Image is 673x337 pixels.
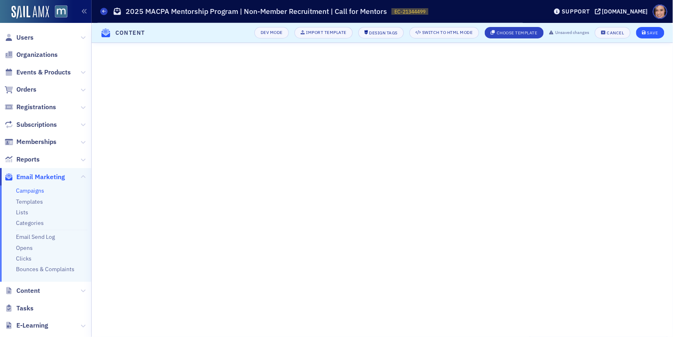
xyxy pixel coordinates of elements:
button: Import Template [295,27,353,38]
a: Email Send Log [16,233,55,240]
a: Organizations [5,50,58,59]
img: SailAMX [11,6,49,19]
span: Registrations [16,103,56,112]
a: Categories [16,219,44,227]
a: Orders [5,85,36,94]
a: Lists [16,209,28,216]
img: SailAMX [55,5,68,18]
a: Bounces & Complaints [16,265,74,273]
button: Choose Template [485,27,544,38]
a: Events & Products [5,68,71,77]
a: Registrations [5,103,56,112]
div: Import Template [306,30,347,35]
span: Memberships [16,137,56,146]
div: Support [562,8,590,15]
span: Organizations [16,50,58,59]
a: View Homepage [49,5,68,19]
div: Design Tags [369,31,398,35]
a: Users [5,33,34,42]
a: Subscriptions [5,120,57,129]
div: Cancel [607,31,624,35]
span: Email Marketing [16,173,65,182]
span: Events & Products [16,68,71,77]
h4: Content [115,29,145,37]
span: Content [16,286,40,295]
span: Profile [653,4,667,19]
a: Templates [16,198,43,205]
div: [DOMAIN_NAME] [602,8,648,15]
a: Reports [5,155,40,164]
h1: 2025 MACPA Mentorship Program | Non-Member Recruitment | Call for Mentors [126,7,387,16]
span: Unsaved changes [555,29,589,36]
span: Reports [16,155,40,164]
span: Subscriptions [16,120,57,129]
button: Dev Mode [254,27,289,38]
a: Tasks [5,304,34,313]
a: Content [5,286,40,295]
a: Clicks [16,255,32,262]
div: Switch to HTML Mode [422,30,473,35]
button: Switch to HTML Mode [410,27,479,38]
a: Opens [16,244,33,252]
button: Save [636,27,664,38]
button: Cancel [595,27,630,38]
a: E-Learning [5,321,48,330]
span: Users [16,33,34,42]
span: EC-21344499 [394,8,425,15]
button: [DOMAIN_NAME] [595,9,651,14]
a: Email Marketing [5,173,65,182]
div: Choose Template [497,31,538,35]
span: Orders [16,85,36,94]
span: Tasks [16,304,34,313]
a: Campaigns [16,187,44,194]
button: Design Tags [358,27,404,38]
a: Memberships [5,137,56,146]
span: E-Learning [16,321,48,330]
div: Save [647,31,658,35]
